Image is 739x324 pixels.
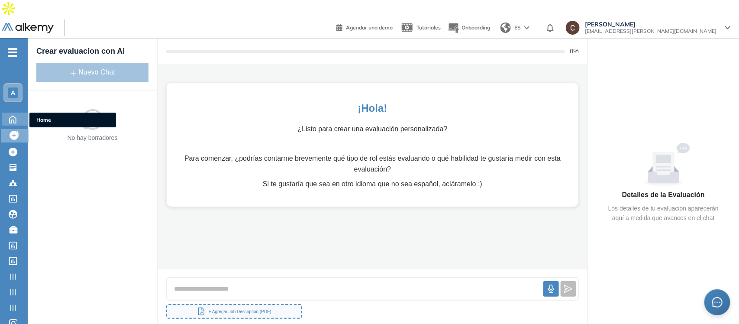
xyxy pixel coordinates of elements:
a: Agendar una demo [336,22,393,32]
button: Onboarding [448,19,490,37]
a: Tutoriales [400,16,441,39]
h3: Crear evaluacion con AI [36,47,148,56]
span: Tutoriales [416,24,441,31]
img: arrow [524,26,529,29]
p: Para comenzar, ¿podrías contarme brevemente qué tipo de rol estás evaluando o qué habilidad te gu... [181,153,565,175]
span: Onboarding [461,24,490,31]
span: [PERSON_NAME] [585,21,716,28]
span: message [82,109,103,130]
img: Logo [2,23,54,34]
p: ¡Hola! [181,100,565,117]
span: ES [514,24,521,32]
span: 0 % [570,47,579,56]
i: - [8,52,17,53]
button: audio [543,281,559,297]
h5: Detalles de la Evaluación [605,190,722,200]
span: Home [36,116,109,124]
span: audio [547,285,555,293]
button: send [561,281,576,297]
p: No hay borradores [32,133,153,143]
button: plusNuevo Chat [36,63,148,82]
span: plus [70,70,77,77]
span: message [712,297,723,308]
img: world [500,23,511,33]
span: A [11,89,15,96]
span: send [564,285,573,293]
button: file-pdf+ Agregar Job Description (PDF) [166,304,302,319]
span: [EMAIL_ADDRESS][PERSON_NAME][DOMAIN_NAME] [585,28,716,35]
span: Los detalles de tu evaluación aparecerán aquí a medida que avances en el chat [608,205,719,221]
p: Si te gustaría que sea en otro idioma que no sea español, acláramelo :) [181,178,565,190]
p: ¿Listo para crear una evaluación personalizada? [181,123,565,135]
span: file-pdf [197,308,205,315]
span: Agendar una demo [346,24,393,31]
